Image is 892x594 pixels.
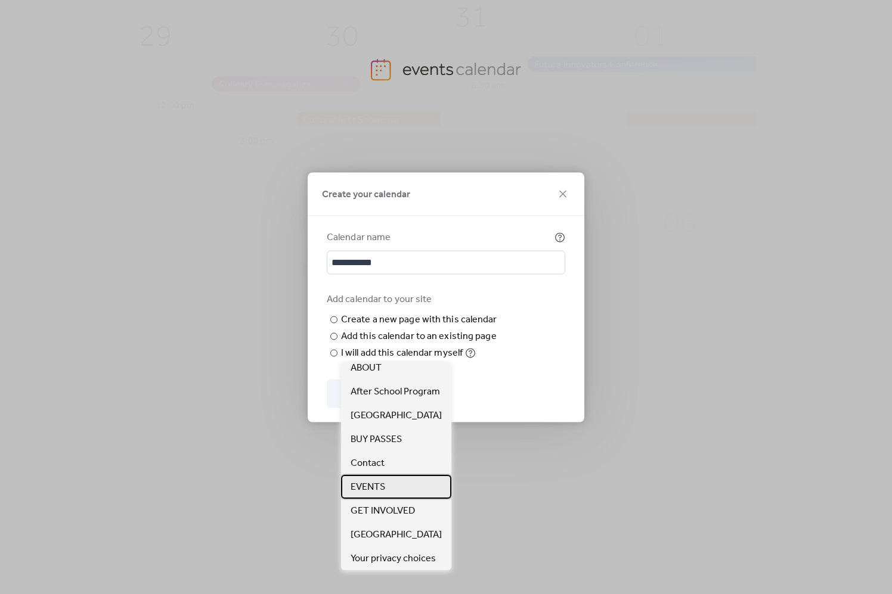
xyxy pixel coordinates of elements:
span: Create your calendar [322,187,410,201]
div: Create a new page with this calendar [341,312,497,326]
span: After School Program [351,385,440,399]
span: [GEOGRAPHIC_DATA] [351,528,442,542]
div: Add this calendar to an existing page [341,329,497,343]
span: ABOUT [351,361,382,375]
span: GET INVOLVED [351,504,415,518]
span: EVENTS [351,480,385,495]
div: Add calendar to your site [327,292,563,306]
span: Your privacy choices [351,552,436,566]
span: Contact [351,456,385,471]
div: Calendar name [327,230,552,244]
span: BUY PASSES [351,433,402,447]
span: [GEOGRAPHIC_DATA] [351,409,442,423]
div: I will add this calendar myself [341,346,463,360]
